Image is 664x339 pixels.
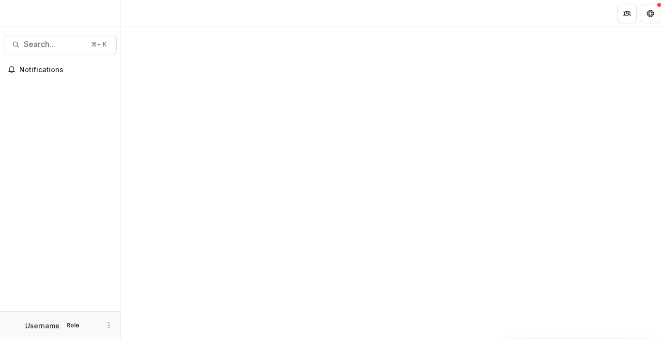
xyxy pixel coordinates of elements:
[4,62,117,77] button: Notifications
[63,321,82,330] p: Role
[19,66,113,74] span: Notifications
[618,4,637,23] button: Partners
[125,6,166,20] nav: breadcrumb
[641,4,660,23] button: Get Help
[103,320,115,331] button: More
[25,321,60,331] p: Username
[4,35,117,54] button: Search...
[24,40,85,49] span: Search...
[89,39,108,50] div: ⌘ + K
